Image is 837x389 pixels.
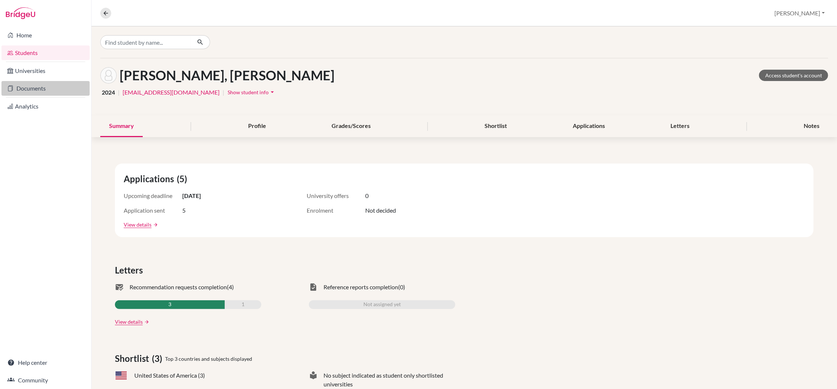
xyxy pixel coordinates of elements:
span: United States of America (3) [134,371,205,380]
a: View details [115,318,143,326]
span: 5 [182,206,186,215]
a: [EMAIL_ADDRESS][DOMAIN_NAME] [123,88,220,97]
input: Find student by name... [100,35,191,49]
span: Show student info [228,89,269,95]
i: arrow_drop_down [269,88,276,96]
div: Profile [239,115,275,137]
a: arrow_forward [143,319,149,324]
span: (4) [227,283,234,291]
span: (3) [152,352,165,365]
span: | [118,88,120,97]
span: Upcoming deadline [124,191,182,200]
span: mark_email_read [115,283,124,291]
a: arrow_forward [152,222,158,227]
span: 1 [242,300,244,309]
span: Letters [115,264,146,277]
span: No subject indicated as student only shortlisted universities [324,371,455,389]
a: Home [1,28,90,43]
a: Access student's account [759,70,828,81]
span: 2024 [102,88,115,97]
span: Reference reports completion [324,283,398,291]
button: Show student infoarrow_drop_down [227,87,276,98]
span: (5) [177,172,190,186]
div: Letters [662,115,698,137]
div: Grades/Scores [323,115,380,137]
span: 0 [365,191,369,200]
h1: [PERSON_NAME], [PERSON_NAME] [120,67,335,83]
span: task [309,283,318,291]
span: Applications [124,172,177,186]
span: Recommendation requests completion [130,283,227,291]
span: [DATE] [182,191,201,200]
span: Enrolment [307,206,365,215]
a: Documents [1,81,90,96]
a: Community [1,373,90,388]
span: 3 [168,300,171,309]
span: Application sent [124,206,182,215]
span: | [223,88,224,97]
div: Applications [564,115,614,137]
span: US [115,371,127,380]
button: [PERSON_NAME] [771,6,828,20]
div: Notes [795,115,828,137]
div: Shortlist [476,115,516,137]
span: Not assigned yet [363,300,401,309]
a: Analytics [1,99,90,114]
span: Not decided [365,206,396,215]
a: Universities [1,63,90,78]
a: Students [1,45,90,60]
span: local_library [309,371,318,389]
div: Summary [100,115,143,137]
span: Shortlist [115,352,152,365]
span: University offers [307,191,365,200]
a: View details [124,221,152,228]
span: Top 3 countries and subjects displayed [165,355,252,363]
a: Help center [1,355,90,370]
img: Bridge-U [6,7,35,19]
span: (0) [398,283,405,291]
img: Tanishq Mukesh TEJWANI's avatar [100,67,117,84]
